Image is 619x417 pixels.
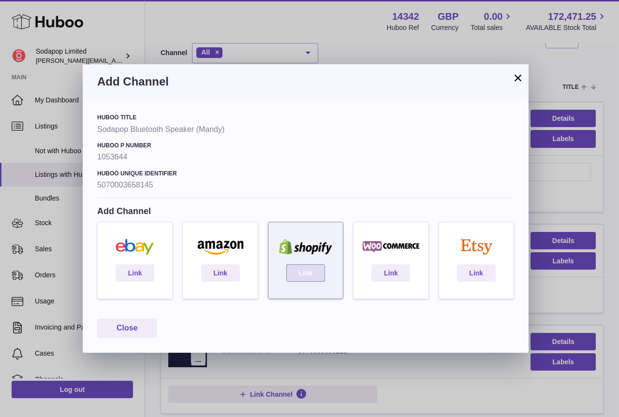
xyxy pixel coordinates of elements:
[444,239,509,255] img: etsy
[97,142,514,149] h4: Huboo P number
[512,72,524,84] button: ×
[201,264,240,282] a: Link
[97,74,514,89] h3: Add Channel
[97,180,514,190] strong: 5070003658145
[358,239,423,255] img: woocommerce
[371,264,410,282] a: Link
[97,170,514,177] h4: Huboo Unique Identifier
[116,264,154,282] a: Link
[457,264,496,282] a: Link
[273,239,338,255] img: shopify
[97,124,514,135] strong: Sodapop Bluetooth Speaker (Mandy)
[97,318,157,338] button: Close
[97,205,514,217] h4: Add Channel
[97,114,514,121] h4: Huboo Title
[97,152,514,162] strong: 1053644
[188,239,252,255] img: amazon
[103,239,167,255] img: ebay
[286,264,325,282] a: Link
